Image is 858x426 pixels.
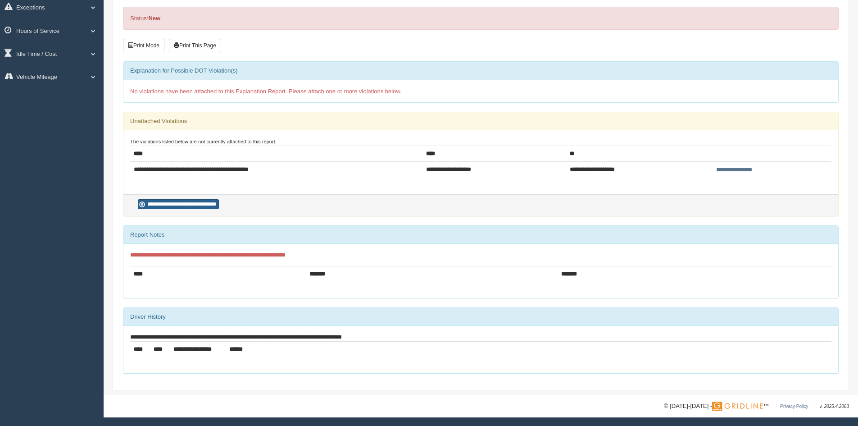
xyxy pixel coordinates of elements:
button: Print Mode [123,39,164,52]
button: Print This Page [169,39,221,52]
span: v. 2025.4.2063 [820,404,849,409]
div: Report Notes [123,226,838,244]
div: Explanation for Possible DOT Violation(s) [123,62,838,80]
img: Gridline [712,402,763,411]
div: © [DATE]-[DATE] - ™ [664,402,849,411]
span: No violations have been attached to this Explanation Report. Please attach one or more violations... [130,88,402,95]
strong: New [148,15,160,22]
small: The violations listed below are not currently attached to this report: [130,139,277,144]
div: Unattached Violations [123,112,838,130]
a: Privacy Policy [780,404,808,409]
div: Driver History [123,308,838,326]
div: Status: [123,7,839,30]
